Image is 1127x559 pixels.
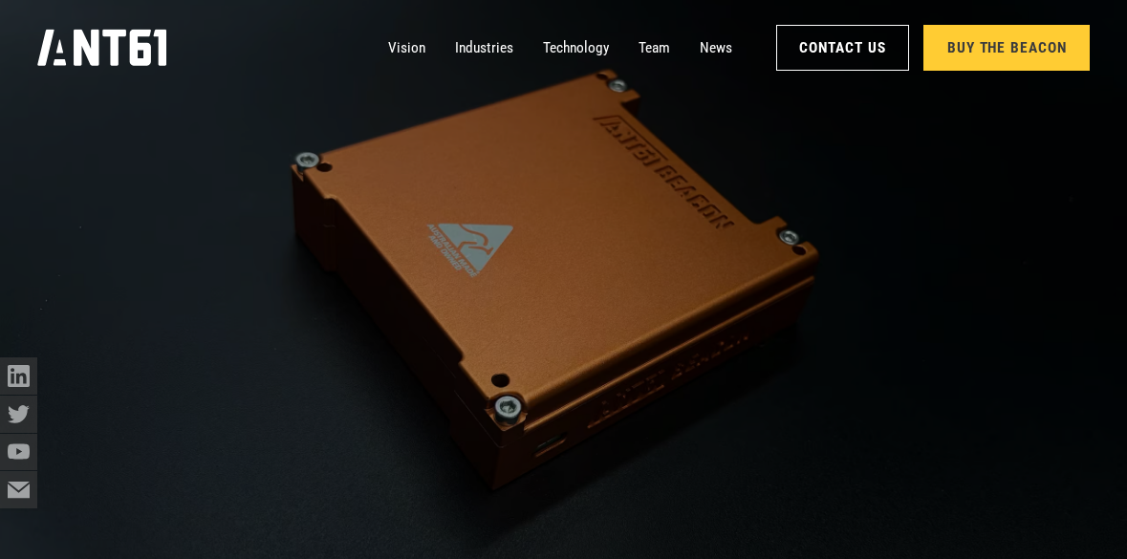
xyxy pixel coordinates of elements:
a: Vision [388,30,425,67]
a: Team [639,30,670,67]
a: home [37,23,168,73]
a: Buy the Beacon [923,25,1090,71]
a: Industries [455,30,513,67]
a: News [700,30,732,67]
a: Contact Us [776,25,909,71]
a: Technology [543,30,609,67]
